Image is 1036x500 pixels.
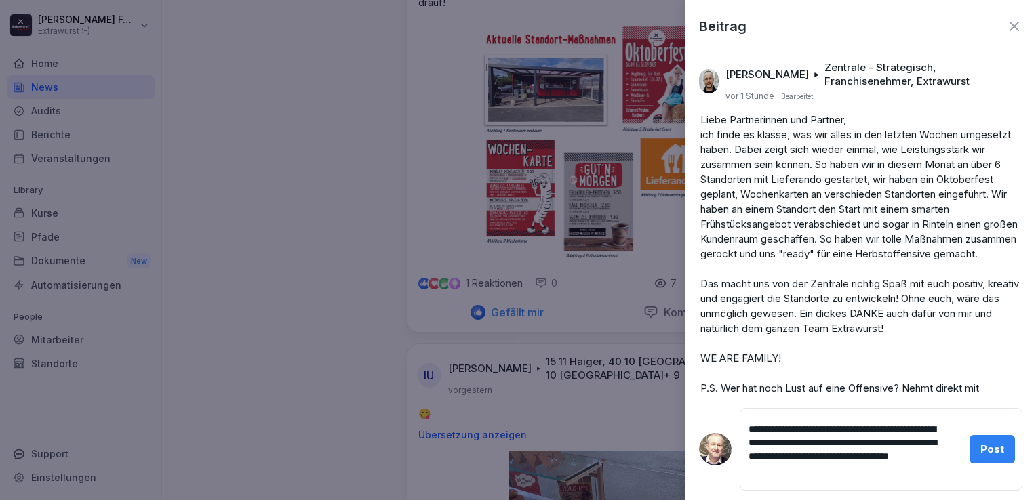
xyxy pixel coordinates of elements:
[980,442,1004,457] div: Post
[699,69,719,93] img: k5nlqdpwapsdgj89rsfbt2s8.png
[824,61,1016,88] p: Zentrale - Strategisch, Franchisenehmer, Extrawurst
[725,91,774,102] p: vor 1 Stunde
[725,68,809,81] p: [PERSON_NAME]
[970,435,1015,463] button: Post
[700,112,1021,425] p: Liebe Partnerinnen und Partner, ich finde es klasse, was wir alles in den letzten Wochen umgesetz...
[699,433,732,465] img: f4fyfhbhdu0xtcfs970xijct.png
[699,16,746,37] p: Beitrag
[781,91,813,102] p: Bearbeitet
